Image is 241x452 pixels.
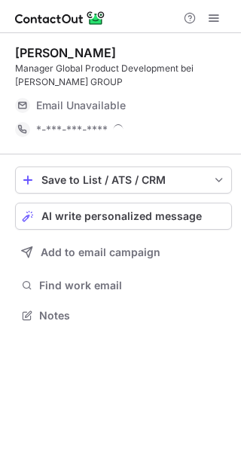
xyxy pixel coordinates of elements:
img: ContactOut v5.3.10 [15,9,105,27]
span: AI write personalized message [41,210,202,222]
div: Manager Global Product Development bei [PERSON_NAME] GROUP [15,62,232,89]
span: Notes [39,309,226,322]
span: Find work email [39,279,226,292]
button: Find work email [15,275,232,296]
button: AI write personalized message [15,203,232,230]
button: Add to email campaign [15,239,232,266]
button: save-profile-one-click [15,166,232,194]
div: Save to List / ATS / CRM [41,174,206,186]
span: Add to email campaign [41,246,160,258]
button: Notes [15,305,232,326]
span: Email Unavailable [36,99,126,112]
div: [PERSON_NAME] [15,45,116,60]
